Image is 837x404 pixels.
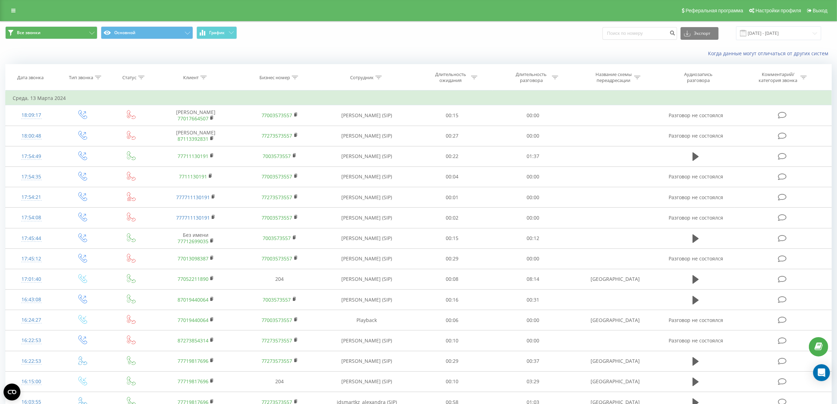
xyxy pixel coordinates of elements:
[573,310,657,330] td: [GEOGRAPHIC_DATA]
[238,269,322,289] td: 204
[492,269,573,289] td: 08:14
[69,75,93,81] div: Тип звонка
[322,146,412,166] td: [PERSON_NAME] (SIP)
[322,330,412,351] td: [PERSON_NAME] (SIP)
[412,187,492,208] td: 00:01
[259,75,290,81] div: Бизнес номер
[322,351,412,371] td: [PERSON_NAME] (SIP)
[262,358,292,364] a: 77273573557
[176,214,210,221] a: 777711130191
[262,214,292,221] a: 77003573557
[262,255,292,262] a: 77003573557
[492,105,573,126] td: 00:00
[13,272,50,286] div: 17:01:40
[492,248,573,269] td: 00:00
[669,173,723,180] span: Разговор не состоялся
[13,129,50,143] div: 18:00:48
[708,50,832,57] a: Когда данные могут отличаться от других систем
[322,126,412,146] td: [PERSON_NAME] (SIP)
[412,290,492,310] td: 00:16
[179,173,207,180] a: 7711130191
[176,194,210,201] a: 777711130191
[178,337,208,344] a: 87273854314
[669,132,723,139] span: Разговор не состоялся
[322,310,412,330] td: Playback
[178,135,208,142] a: 87113392831
[813,8,828,13] span: Выход
[178,296,208,303] a: 87019440064
[350,75,374,81] div: Сотрудник
[669,255,723,262] span: Разговор не состоялся
[669,337,723,344] span: Разговор не состоялся
[13,375,50,389] div: 16:15:00
[262,173,292,180] a: 77003573557
[13,170,50,184] div: 17:54:35
[13,334,50,347] div: 16:22:53
[178,276,208,282] a: 77052211890
[412,126,492,146] td: 00:27
[669,112,723,119] span: Разговор не состоялся
[603,27,677,40] input: Поиск по номеру
[262,337,292,344] a: 77273573557
[178,255,208,262] a: 77013098387
[101,26,193,39] button: Основной
[412,166,492,187] td: 00:04
[492,146,573,166] td: 01:37
[262,112,292,119] a: 77003573557
[197,26,237,39] button: График
[412,228,492,248] td: 00:15
[178,358,208,364] a: 77719817696
[758,71,799,83] div: Комментарий/категория звонка
[595,71,632,83] div: Название схемы переадресации
[322,248,412,269] td: [PERSON_NAME] (SIP)
[13,211,50,225] div: 17:54:08
[432,71,469,83] div: Длительность ожидания
[492,187,573,208] td: 00:00
[263,296,291,303] a: 7003573557
[669,194,723,201] span: Разговор не состоялся
[13,232,50,245] div: 17:45:44
[13,252,50,266] div: 17:45:12
[322,290,412,310] td: [PERSON_NAME] (SIP)
[122,75,136,81] div: Статус
[412,330,492,351] td: 00:10
[13,293,50,307] div: 16:43:08
[492,228,573,248] td: 00:12
[13,190,50,204] div: 17:54:21
[681,27,719,40] button: Экспорт
[412,310,492,330] td: 00:06
[685,8,743,13] span: Реферальная программа
[412,371,492,392] td: 00:10
[210,30,225,35] span: График
[573,269,657,289] td: [GEOGRAPHIC_DATA]
[178,317,208,323] a: 77019440064
[755,8,801,13] span: Настройки профиля
[263,153,291,159] a: 7003573557
[238,371,322,392] td: 204
[669,317,723,323] span: Разговор не состоялся
[813,364,830,381] div: Open Intercom Messenger
[13,354,50,368] div: 16:22:53
[492,166,573,187] td: 00:00
[322,187,412,208] td: [PERSON_NAME] (SIP)
[412,269,492,289] td: 00:08
[178,115,208,122] a: 77017664507
[13,150,50,163] div: 17:54:49
[322,105,412,126] td: [PERSON_NAME] (SIP)
[183,75,199,81] div: Клиент
[13,313,50,327] div: 16:24:27
[262,132,292,139] a: 77273573557
[412,146,492,166] td: 00:22
[262,194,292,201] a: 77273573557
[17,75,44,81] div: Дата звонка
[154,228,238,248] td: Без имени
[263,235,291,241] a: 7003573557
[492,371,573,392] td: 03:29
[322,228,412,248] td: [PERSON_NAME] (SIP)
[492,330,573,351] td: 00:00
[573,371,657,392] td: [GEOGRAPHIC_DATA]
[322,166,412,187] td: [PERSON_NAME] (SIP)
[492,290,573,310] td: 00:31
[6,91,832,105] td: Среда, 13 Марта 2024
[4,384,20,400] button: Open CMP widget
